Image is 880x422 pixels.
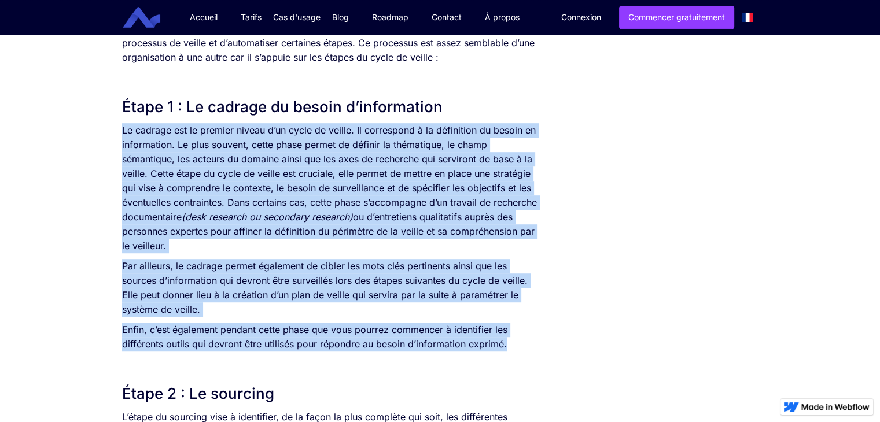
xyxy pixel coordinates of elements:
div: Cas d'usage [273,12,321,23]
h2: Étape 1 : Le cadrage du besoin d’information [122,97,543,117]
p: Enfin, c’est également pendant cette phase que vous pourrez commencer à identifier les différents... [122,323,543,351]
p: ‍ [122,357,543,372]
a: Commencer gratuitement [619,6,734,29]
img: Made in Webflow [801,404,870,410]
p: Bien souvent, les entreprises utilisent des outils de veille stratégique afin de centraliser leur... [122,21,543,65]
p: Par ailleurs, le cadrage permet également de cibler les mots clés pertinents ainsi que les source... [122,259,543,317]
em: (desk research ou secondary research) [182,211,353,223]
a: home [131,7,169,28]
h2: Étape 2 : Le sourcing [122,383,543,404]
a: Connexion [553,6,610,28]
p: Le cadrage est le premier niveau d’un cycle de veille. Il correspond à la définition du besoin en... [122,123,543,253]
p: ‍ [122,71,543,85]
